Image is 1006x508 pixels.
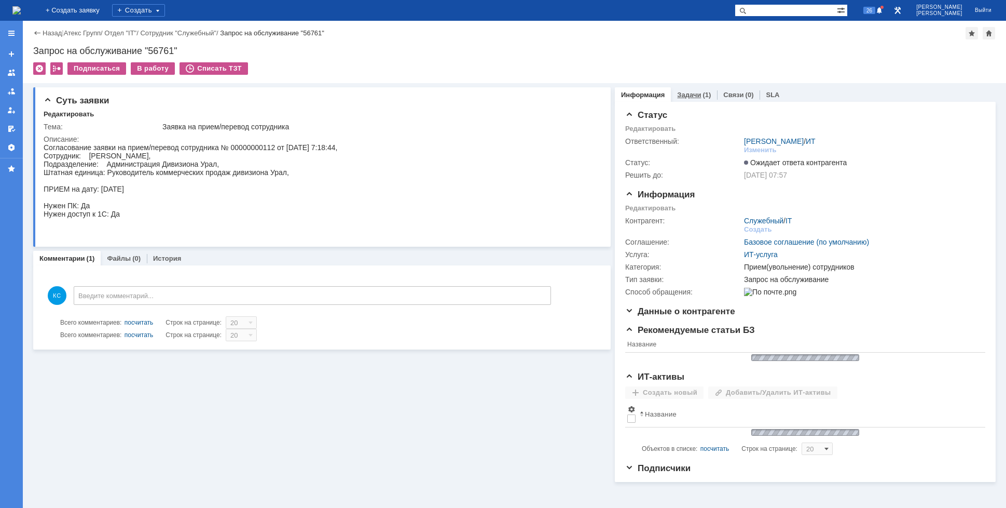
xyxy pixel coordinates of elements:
span: Ожидает ответа контрагента [744,158,847,167]
div: Соглашение: [625,238,742,246]
span: [DATE] 07:57 [744,171,787,179]
span: ИТ-активы [625,372,684,382]
span: Данные о контрагенте [625,306,735,316]
a: Перейти в интерфейс администратора [891,4,904,17]
a: Сотрудник "Служебный" [140,29,216,37]
a: [PERSON_NAME] [744,137,804,145]
th: Название [625,339,980,353]
div: (0) [746,91,754,99]
a: Настройки [3,139,20,156]
a: Мои согласования [3,121,20,137]
span: [PERSON_NAME] [916,4,962,10]
img: wJIQAAOwAAAAAAAAAAAA== [748,427,862,437]
a: IT [785,217,792,225]
div: Удалить [33,62,46,75]
a: Создать заявку [3,46,20,62]
span: Информация [625,190,695,199]
div: Запрос на обслуживание "56761" [33,46,996,56]
div: Работа с массовостью [50,62,63,75]
span: Настройки [627,405,636,413]
i: Строк на странице: [60,316,222,329]
i: Строк на странице: [60,329,222,341]
div: Услуга: [625,250,742,259]
a: История [153,255,181,262]
a: ИТ [806,137,816,145]
div: Добавить в избранное [966,27,978,39]
span: 26 [863,7,875,14]
div: Редактировать [625,125,676,133]
a: Перейти на домашнюю страницу [12,6,21,15]
a: Комментарии [39,255,85,262]
div: Редактировать [44,110,94,118]
div: Статус: [625,158,742,167]
img: logo [12,6,21,15]
div: | [62,29,63,36]
div: / [64,29,105,37]
div: посчитать [125,316,154,329]
a: Базовое соглашение (по умолчанию) [744,238,869,246]
a: Служебный [744,217,783,225]
a: Информация [621,91,665,99]
div: Редактировать [625,204,676,212]
div: Тема: [44,123,160,131]
a: Отдел "IT" [104,29,136,37]
img: wJIQAAOwAAAAAAAAAAAA== [748,353,862,363]
div: Изменить [744,146,777,154]
div: Создать [112,4,165,17]
span: Суть заявки [44,96,109,105]
div: Ответственный: [625,137,742,145]
a: Задачи [677,91,701,99]
div: (1) [702,91,711,99]
a: Заявки на командах [3,64,20,81]
th: Название [638,403,980,427]
a: Атекс Групп [64,29,101,37]
div: Название [645,410,677,418]
span: Рекомендуемые статьи БЗ [625,325,755,335]
a: Связи [723,91,743,99]
a: Назад [43,29,62,37]
div: Прием(увольнение) сотрудников [744,263,980,271]
div: Запрос на обслуживание [744,275,980,284]
span: Объектов в списке: [642,445,697,452]
span: Подписчики [625,463,691,473]
span: [PERSON_NAME] [916,10,962,17]
div: Категория: [625,263,742,271]
span: Всего комментариев: [60,319,121,326]
div: посчитать [125,329,154,341]
img: По почте.png [744,288,796,296]
a: Заявки в моей ответственности [3,83,20,100]
div: Контрагент: [625,217,742,225]
div: Способ обращения: [625,288,742,296]
div: Запрос на обслуживание "56761" [220,29,324,37]
a: Файлы [107,255,131,262]
div: Заявка на прием/перевод сотрудника [162,123,595,131]
div: (1) [87,255,95,262]
div: Описание: [44,135,597,143]
div: Сделать домашней страницей [983,27,995,39]
div: (0) [132,255,141,262]
a: ИТ-услуга [744,250,778,259]
span: Всего комментариев: [60,331,121,339]
div: Тип заявки: [625,275,742,284]
div: / [140,29,220,37]
div: посчитать [700,443,729,455]
a: SLA [766,91,779,99]
span: Статус [625,110,667,120]
span: КС [48,286,66,305]
div: Решить до: [625,171,742,179]
i: Строк на странице: [642,443,797,455]
a: Мои заявки [3,102,20,118]
span: Расширенный поиск [837,5,847,15]
div: / [744,137,816,145]
div: / [744,217,792,225]
div: / [104,29,140,37]
div: Создать [744,225,771,234]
